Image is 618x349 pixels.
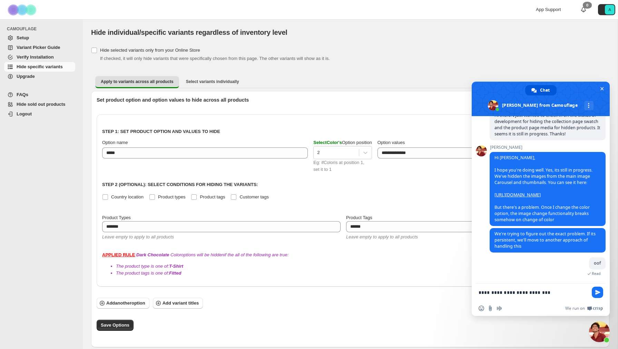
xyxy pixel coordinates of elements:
span: Option name [102,140,128,145]
span: oof [594,260,601,266]
span: Select variants individually [186,79,239,84]
span: Option values [377,140,405,145]
span: Audio message [497,306,502,311]
span: Close chat [598,85,606,92]
span: Upgrade [17,74,35,79]
button: Add variant titles [153,298,203,309]
span: We run on [565,306,585,311]
span: Save Options [101,322,129,329]
span: Insert an emoji [479,306,484,311]
span: We're trying to figure out the exact problem. If its persistent, we'll move to another approach o... [494,231,596,249]
img: Camouflage [6,0,40,19]
span: Product tags [200,194,225,199]
a: Hide sold out products [4,100,75,109]
span: Option position [313,140,372,145]
span: Hide specific variants [17,64,63,69]
span: Hi [PERSON_NAME], I hope you're doing well. Yes, its still in progress. We've hidden the images f... [494,155,592,223]
a: Setup [4,33,75,43]
span: App Support [536,7,561,12]
span: Leave empty to apply to all products [346,234,418,239]
span: Hide sold out products [17,102,66,107]
div: Eg: if Color is at position 1, set it to 1 [313,159,372,173]
b: Dark Chocolate [136,252,169,257]
p: Set product option and option values to hide across all products [97,96,604,103]
p: Step 1: Set product option and values to hide [102,128,598,135]
span: The product tags is one of: [116,270,181,276]
a: Close chat [589,321,610,342]
a: We run onCrisp [565,306,603,311]
a: Chat [525,85,557,95]
span: Verify Installation [17,54,54,60]
span: Avatar with initials A [605,5,615,14]
span: Customer tags [239,194,269,199]
span: Apply to variants across all products [101,79,174,84]
a: FAQs [4,90,75,100]
a: 0 [580,6,587,13]
p: Step 2 (Optional): Select conditions for hiding the variants: [102,181,598,188]
textarea: Compose your message... [479,284,589,301]
span: Country location [111,194,144,199]
span: Chat [540,85,550,95]
a: Verify Installation [4,52,75,62]
span: Send a file [488,306,493,311]
span: Product Types [102,215,131,220]
div: 0 [583,2,592,9]
button: Apply to variants across all products [95,76,179,88]
span: Product types [158,194,186,199]
button: Select variants individually [180,76,245,87]
span: Setup [17,35,29,40]
button: Addanotheroption [97,298,149,309]
span: If checked, it will only hide variants that were specifically chosen from this page. The other va... [100,56,330,61]
span: [PERSON_NAME] [490,145,606,150]
span: Add variant titles [163,300,199,307]
span: Hide individual/specific variants regardless of inventory level [91,29,287,36]
span: FAQs [17,92,28,97]
div: Apply to variants across all products [91,91,609,347]
text: A [608,8,611,12]
strong: APPLIED RULE [102,252,135,257]
button: Avatar with initials A [598,4,615,15]
span: The product type is one of: [116,264,183,269]
span: Leave empty to apply to all products [102,234,174,239]
a: Upgrade [4,72,75,81]
span: Crisp [593,306,603,311]
span: Add another option [106,300,145,307]
a: Logout [4,109,75,119]
span: Read [592,271,601,276]
span: Send [592,287,603,298]
span: Hi there! I just wanted to check in on the status of development for hiding the collection page s... [494,112,600,137]
b: Fitted [169,270,181,276]
span: Logout [17,111,32,116]
span: Select Color 's [313,140,342,145]
span: Hide selected variants only from your Online Store [100,48,200,53]
div: : Color options will be hidden if the all of the following are true: [102,252,598,277]
button: Save Options [97,320,134,331]
a: [URL][DOMAIN_NAME] [494,192,541,198]
b: T-Shirt [169,264,183,269]
span: CAMOUFLAGE [7,26,78,32]
span: Product Tags [346,215,372,220]
a: Variant Picker Guide [4,43,75,52]
span: Variant Picker Guide [17,45,60,50]
a: Hide specific variants [4,62,75,72]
